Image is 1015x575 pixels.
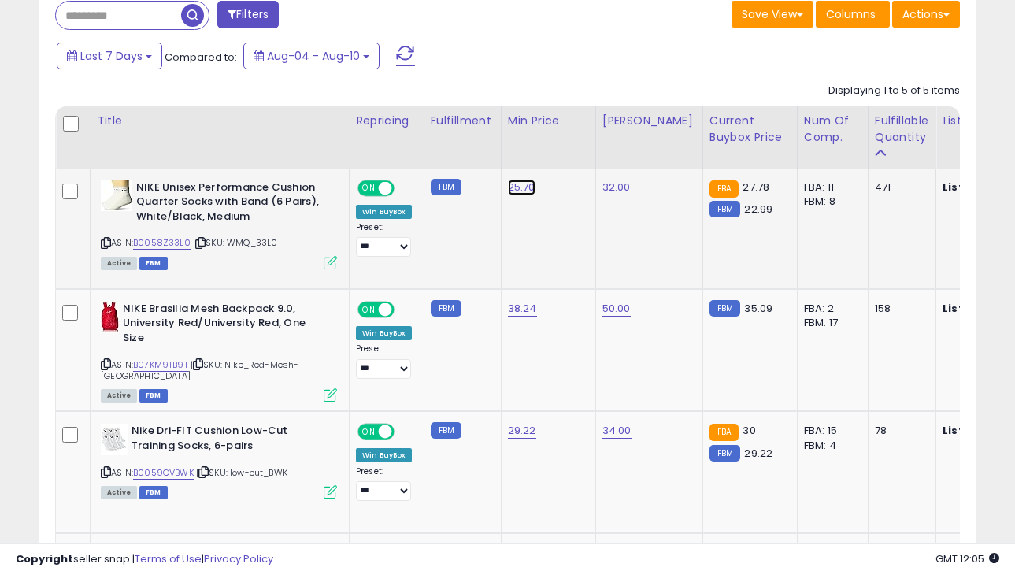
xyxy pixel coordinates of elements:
button: Last 7 Days [57,43,162,69]
small: FBM [709,201,740,217]
small: FBA [709,424,739,441]
span: All listings currently available for purchase on Amazon [101,389,137,402]
div: Current Buybox Price [709,113,791,146]
div: Min Price [508,113,589,129]
button: Aug-04 - Aug-10 [243,43,380,69]
div: 78 [875,424,924,438]
div: Win BuyBox [356,448,412,462]
small: FBM [709,300,740,317]
span: Columns [826,6,876,22]
a: 32.00 [602,180,631,195]
a: 38.24 [508,301,537,317]
b: Listed Price: [943,301,1014,316]
div: FBA: 15 [804,424,856,438]
span: | SKU: low-cut_BWK [196,466,287,479]
div: [PERSON_NAME] [602,113,696,129]
a: B07KM9TB9T [133,358,188,372]
div: FBA: 2 [804,302,856,316]
a: Privacy Policy [204,551,273,566]
div: 471 [875,180,924,195]
small: FBA [709,180,739,198]
span: | SKU: Nike_Red-Mesh-[GEOGRAPHIC_DATA] [101,358,298,382]
div: seller snap | | [16,552,273,567]
button: Filters [217,1,279,28]
span: | SKU: WMQ_33L0 [193,236,278,249]
a: 29.22 [508,423,536,439]
div: FBA: 11 [804,180,856,195]
div: Num of Comp. [804,113,861,146]
div: Win BuyBox [356,205,412,219]
button: Save View [732,1,813,28]
b: Listed Price: [943,180,1014,195]
div: Fulfillable Quantity [875,113,929,146]
img: 41NlqQftWrL._SL40_.jpg [101,302,119,333]
a: 34.00 [602,423,632,439]
b: Nike Dri-FIT Cushion Low-Cut Training Socks, 6-pairs [132,424,323,457]
small: FBM [431,300,461,317]
a: B0059CVBWK [133,466,194,480]
span: 2025-08-18 12:05 GMT [935,551,999,566]
span: FBM [139,389,168,402]
span: 27.78 [743,180,769,195]
div: Preset: [356,222,412,258]
span: ON [359,181,379,195]
span: 22.99 [744,202,772,217]
a: 25.70 [508,180,535,195]
div: Fulfillment [431,113,495,129]
a: 50.00 [602,301,631,317]
div: FBM: 17 [804,316,856,330]
span: OFF [392,181,417,195]
span: All listings currently available for purchase on Amazon [101,257,137,270]
span: FBM [139,486,168,499]
span: ON [359,425,379,439]
div: Preset: [356,343,412,379]
div: 158 [875,302,924,316]
div: ASIN: [101,180,337,268]
div: Displaying 1 to 5 of 5 items [828,83,960,98]
span: Compared to: [165,50,237,65]
span: OFF [392,425,417,439]
span: 29.22 [744,446,772,461]
div: ASIN: [101,424,337,497]
img: 41XMFwz1GYL._SL40_.jpg [101,180,132,211]
img: 41mcsG7JH5L._SL40_.jpg [101,424,128,455]
span: ON [359,302,379,316]
span: 35.09 [744,301,772,316]
small: FBM [709,445,740,462]
button: Columns [816,1,890,28]
b: Listed Price: [943,423,1014,438]
div: Preset: [356,466,412,502]
span: Last 7 Days [80,48,143,64]
span: 30 [743,423,755,438]
span: All listings currently available for purchase on Amazon [101,486,137,499]
small: FBM [431,422,461,439]
a: B0058Z33L0 [133,236,191,250]
button: Actions [892,1,960,28]
div: FBM: 4 [804,439,856,453]
strong: Copyright [16,551,73,566]
span: Aug-04 - Aug-10 [267,48,360,64]
span: OFF [392,302,417,316]
div: Win BuyBox [356,326,412,340]
div: Repricing [356,113,417,129]
div: ASIN: [101,302,337,401]
b: NIKE Brasilia Mesh Backpack 9.0, University Red/University Red, One Size [123,302,314,350]
b: NIKE Unisex Performance Cushion Quarter Socks with Band (6 Pairs), White/Black, Medium [136,180,328,228]
div: FBM: 8 [804,195,856,209]
a: Terms of Use [135,551,202,566]
span: FBM [139,257,168,270]
small: FBM [431,179,461,195]
div: Title [97,113,343,129]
